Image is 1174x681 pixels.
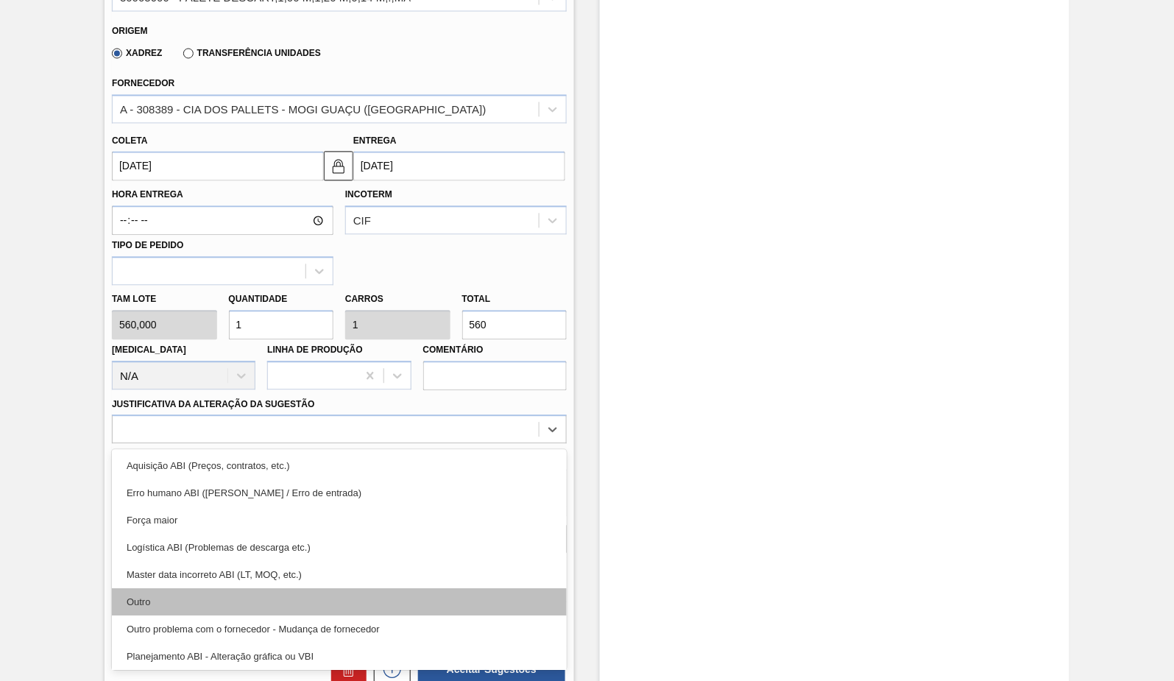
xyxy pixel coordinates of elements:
div: A - 308389 - CIA DOS PALLETS - MOGI GUAÇU ([GEOGRAPHIC_DATA]) [120,103,487,116]
label: Coleta [112,136,147,147]
label: Justificativa da Alteração da Sugestão [112,400,315,410]
label: Tam lote [112,289,217,311]
label: Linha de Produção [267,345,363,356]
div: CIF [353,215,371,227]
div: Master data incorreto ABI (LT, MOQ, etc.) [112,562,567,589]
div: Força maior [112,507,567,534]
div: Outro problema com o fornecedor - Mudança de fornecedor [112,616,567,643]
div: Logística ABI (Problemas de descarga etc.) [112,534,567,562]
label: Xadrez [112,49,163,59]
input: dd/mm/yyyy [353,152,565,181]
div: Planejamento ABI - Alteração gráfica ou VBI [112,643,567,671]
label: Observações [112,448,567,469]
label: [MEDICAL_DATA] [112,345,186,356]
input: dd/mm/yyyy [112,152,324,181]
label: Hora Entrega [112,185,333,206]
label: Comentário [423,340,567,361]
div: Outro [112,589,567,616]
button: locked [324,152,353,181]
label: Total [462,294,491,305]
label: Entrega [353,136,397,147]
div: Aquisição ABI (Preços, contratos, etc.) [112,453,567,480]
label: Fornecedor [112,79,174,89]
label: Transferência Unidades [183,49,321,59]
label: Origem [112,27,148,37]
div: Erro humano ABI ([PERSON_NAME] / Erro de entrada) [112,480,567,507]
label: Quantidade [229,294,288,305]
label: Incoterm [345,190,392,200]
label: Carros [345,294,383,305]
img: locked [330,158,347,175]
label: Tipo de pedido [112,241,183,251]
